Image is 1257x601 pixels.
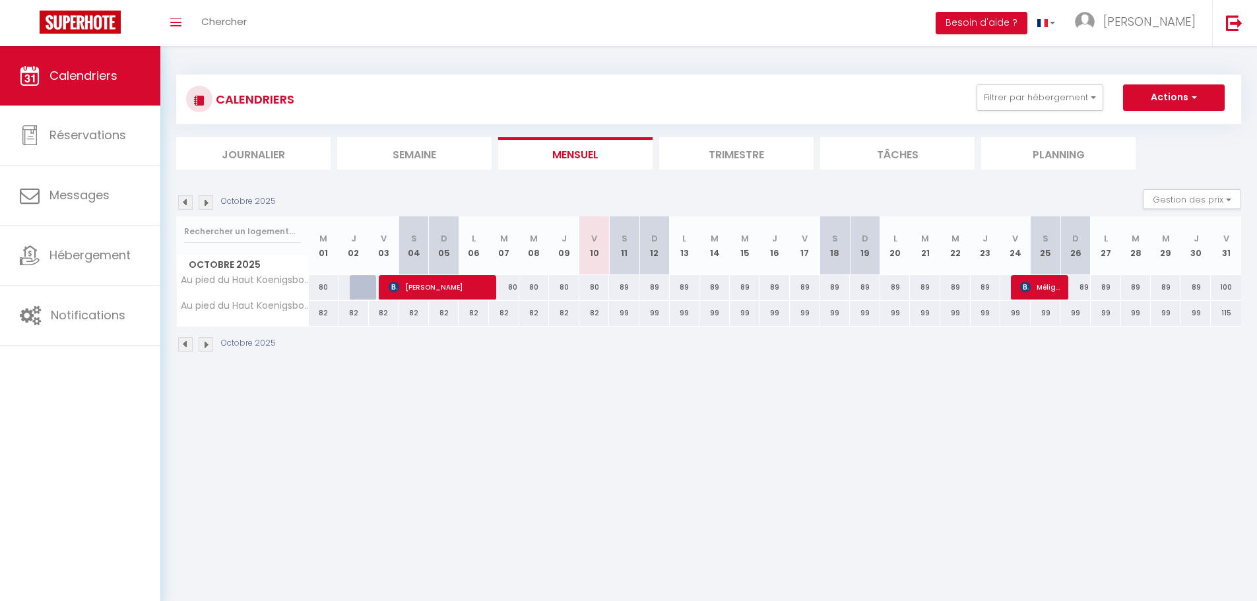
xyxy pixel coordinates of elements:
[820,137,975,170] li: Tâches
[338,301,369,325] div: 82
[49,127,126,143] span: Réservations
[1211,216,1241,275] th: 31
[1211,301,1241,325] div: 115
[1121,275,1151,300] div: 89
[609,301,639,325] div: 99
[441,232,447,245] abbr: D
[579,301,610,325] div: 82
[1060,301,1091,325] div: 99
[399,301,429,325] div: 82
[730,275,760,300] div: 89
[651,232,658,245] abbr: D
[1151,301,1181,325] div: 99
[759,275,790,300] div: 89
[609,216,639,275] th: 11
[940,301,971,325] div: 99
[389,274,490,300] span: [PERSON_NAME]
[921,232,929,245] abbr: M
[579,275,610,300] div: 80
[850,301,880,325] div: 99
[519,275,550,300] div: 80
[1194,232,1199,245] abbr: J
[609,275,639,300] div: 89
[1211,275,1241,300] div: 100
[40,11,121,34] img: Super Booking
[820,301,851,325] div: 99
[498,137,653,170] li: Mensuel
[381,232,387,245] abbr: V
[832,232,838,245] abbr: S
[319,232,327,245] abbr: M
[309,216,339,275] th: 01
[549,275,579,300] div: 80
[670,301,700,325] div: 99
[971,275,1001,300] div: 89
[184,220,301,243] input: Rechercher un logement...
[983,232,988,245] abbr: J
[1043,232,1048,245] abbr: S
[1181,216,1211,275] th: 30
[711,232,719,245] abbr: M
[971,216,1001,275] th: 23
[1091,216,1121,275] th: 27
[699,275,730,300] div: 89
[1103,13,1196,30] span: [PERSON_NAME]
[1000,301,1031,325] div: 99
[759,216,790,275] th: 16
[49,187,110,203] span: Messages
[489,275,519,300] div: 80
[880,216,911,275] th: 20
[1012,232,1018,245] abbr: V
[741,232,749,245] abbr: M
[639,301,670,325] div: 99
[1031,216,1061,275] th: 25
[579,216,610,275] th: 10
[562,232,567,245] abbr: J
[910,301,940,325] div: 99
[411,232,417,245] abbr: S
[670,275,700,300] div: 89
[177,255,308,274] span: Octobre 2025
[201,15,247,28] span: Chercher
[790,275,820,300] div: 89
[49,247,131,263] span: Hébergement
[530,232,538,245] abbr: M
[1060,216,1091,275] th: 26
[1091,275,1121,300] div: 89
[893,232,897,245] abbr: L
[309,275,339,300] div: 80
[1091,301,1121,325] div: 99
[659,137,814,170] li: Trimestre
[880,275,911,300] div: 89
[1123,84,1225,111] button: Actions
[682,232,686,245] abbr: L
[176,137,331,170] li: Journalier
[1143,189,1241,209] button: Gestion des prix
[622,232,628,245] abbr: S
[489,216,519,275] th: 07
[1060,275,1091,300] div: 89
[936,12,1027,34] button: Besoin d'aide ?
[51,307,125,323] span: Notifications
[1226,15,1242,31] img: logout
[179,301,311,311] span: Au pied du Haut Koenigsbourg 2
[1000,216,1031,275] th: 24
[399,216,429,275] th: 04
[1121,301,1151,325] div: 99
[790,216,820,275] th: 17
[369,301,399,325] div: 82
[802,232,808,245] abbr: V
[820,275,851,300] div: 89
[981,137,1136,170] li: Planning
[1132,232,1140,245] abbr: M
[429,216,459,275] th: 05
[591,232,597,245] abbr: V
[910,216,940,275] th: 21
[338,216,369,275] th: 02
[459,301,489,325] div: 82
[1181,275,1211,300] div: 89
[730,216,760,275] th: 15
[759,301,790,325] div: 99
[212,84,294,114] h3: CALENDRIERS
[971,301,1001,325] div: 99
